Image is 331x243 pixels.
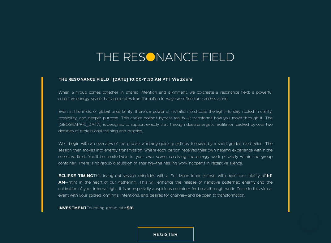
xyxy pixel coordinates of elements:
[96,53,235,61] img: The Resonance Field
[153,232,178,237] span: REGISTER
[300,212,319,231] iframe: Toggle Customer Support
[58,78,273,210] span: When a group comes together in shared intention and alignment, we co-create a resonance field: a ...
[138,227,194,241] a: REGISTER
[58,78,192,82] span: THE RESONANCE FIELD | [DATE] 10:00-11:30 AM PT | Via Zoom
[127,206,134,210] span: $81
[58,206,87,210] span: INVESTMENT
[58,174,93,178] span: ECLIPSE TIMING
